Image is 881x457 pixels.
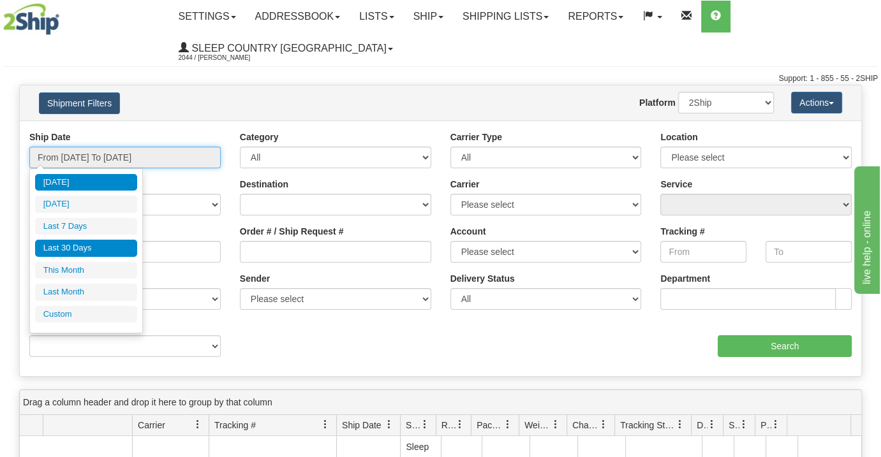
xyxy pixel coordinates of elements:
a: Sleep Country [GEOGRAPHIC_DATA] 2044 / [PERSON_NAME] [169,33,403,64]
a: Ship [404,1,453,33]
span: Delivery Status [697,419,707,432]
iframe: chat widget [852,163,880,293]
a: Tracking # filter column settings [315,414,336,435]
a: Shipment Issues filter column settings [733,414,755,435]
span: Sender [406,419,420,432]
span: Pickup Status [760,419,771,432]
a: Addressbook [246,1,350,33]
a: Packages filter column settings [497,414,519,435]
a: Lists [350,1,403,33]
img: logo2044.jpg [3,3,59,35]
a: Sender filter column settings [414,414,436,435]
label: Carrier Type [450,131,502,143]
label: Delivery Status [450,272,515,285]
li: [DATE] [35,174,137,191]
label: Location [660,131,697,143]
a: Delivery Status filter column settings [701,414,723,435]
label: Department [660,272,710,285]
label: Order # / Ship Request # [240,225,344,238]
label: Platform [639,96,676,109]
li: This Month [35,262,137,279]
a: Ship Date filter column settings [378,414,400,435]
div: grid grouping header [20,390,861,415]
span: Recipient [441,419,455,432]
span: Shipment Issues [729,419,739,432]
span: Ship Date [342,419,381,432]
span: Tracking Status [620,419,676,432]
span: Packages [477,419,503,432]
div: live help - online [10,8,118,23]
div: Support: 1 - 855 - 55 - 2SHIP [3,73,878,84]
input: From [660,241,746,263]
li: Custom [35,306,137,323]
span: Carrier [138,419,165,432]
button: Shipment Filters [39,92,120,114]
label: Sender [240,272,270,285]
label: Destination [240,178,288,191]
li: Last 30 Days [35,240,137,257]
label: Account [450,225,486,238]
a: Reports [558,1,633,33]
input: Search [718,335,852,357]
label: Category [240,131,279,143]
label: Carrier [450,178,480,191]
a: Settings [169,1,246,33]
li: Last Month [35,284,137,301]
a: Pickup Status filter column settings [765,414,787,435]
a: Weight filter column settings [545,414,566,435]
label: Tracking # [660,225,704,238]
a: Carrier filter column settings [187,414,209,435]
span: Tracking # [214,419,256,432]
a: Charge filter column settings [593,414,614,435]
label: Service [660,178,692,191]
button: Actions [791,92,842,113]
span: Charge [572,419,599,432]
a: Shipping lists [453,1,558,33]
span: Sleep Country [GEOGRAPHIC_DATA] [189,43,387,54]
li: [DATE] [35,196,137,213]
span: 2044 / [PERSON_NAME] [179,52,274,64]
input: To [766,241,852,263]
li: Last 7 Days [35,218,137,235]
a: Recipient filter column settings [449,414,471,435]
a: Tracking Status filter column settings [669,414,691,435]
label: Ship Date [29,131,71,143]
span: Weight [524,419,551,432]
